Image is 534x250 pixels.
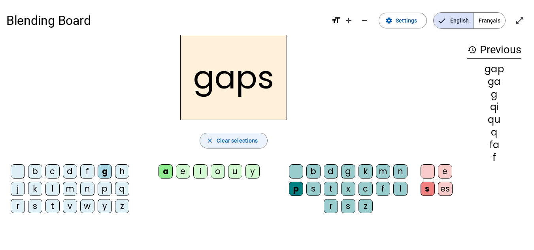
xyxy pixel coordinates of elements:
[28,199,42,213] div: s
[393,182,408,196] div: l
[385,17,392,24] mat-icon: settings
[245,164,260,179] div: y
[438,164,452,179] div: e
[393,164,408,179] div: n
[80,182,94,196] div: n
[515,16,525,25] mat-icon: open_in_full
[63,199,77,213] div: v
[45,182,60,196] div: l
[211,164,225,179] div: o
[98,199,112,213] div: y
[176,164,190,179] div: e
[376,182,390,196] div: f
[379,13,427,28] button: Settings
[359,199,373,213] div: z
[467,64,521,74] div: gap
[159,164,173,179] div: a
[45,164,60,179] div: c
[45,199,60,213] div: t
[359,182,373,196] div: c
[306,182,321,196] div: s
[341,164,355,179] div: g
[512,13,528,28] button: Enter full screen
[341,182,355,196] div: x
[357,13,372,28] button: Decrease font size
[467,102,521,112] div: qi
[467,115,521,124] div: qu
[63,164,77,179] div: d
[206,137,213,144] mat-icon: close
[344,16,353,25] mat-icon: add
[180,35,287,120] h2: gaps
[341,199,355,213] div: s
[28,164,42,179] div: b
[467,128,521,137] div: q
[467,77,521,86] div: ga
[421,182,435,196] div: s
[433,12,506,29] mat-button-toggle-group: Language selection
[28,182,42,196] div: k
[324,199,338,213] div: r
[6,8,325,33] h1: Blending Board
[467,41,521,59] h3: Previous
[474,13,505,28] span: Français
[341,13,357,28] button: Increase font size
[200,133,268,148] button: Clear selections
[359,164,373,179] div: k
[115,182,129,196] div: q
[467,45,477,55] mat-icon: history
[289,182,303,196] div: p
[360,16,369,25] mat-icon: remove
[11,199,25,213] div: r
[324,164,338,179] div: d
[193,164,208,179] div: i
[228,164,242,179] div: u
[115,164,129,179] div: h
[331,16,341,25] mat-icon: format_size
[80,199,94,213] div: w
[467,90,521,99] div: g
[80,164,94,179] div: f
[98,182,112,196] div: p
[434,13,474,28] span: English
[467,140,521,150] div: fa
[396,16,417,25] span: Settings
[467,153,521,162] div: f
[115,199,129,213] div: z
[376,164,390,179] div: m
[63,182,77,196] div: m
[324,182,338,196] div: t
[438,182,453,196] div: es
[217,136,258,145] span: Clear selections
[306,164,321,179] div: b
[98,164,112,179] div: g
[11,182,25,196] div: j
